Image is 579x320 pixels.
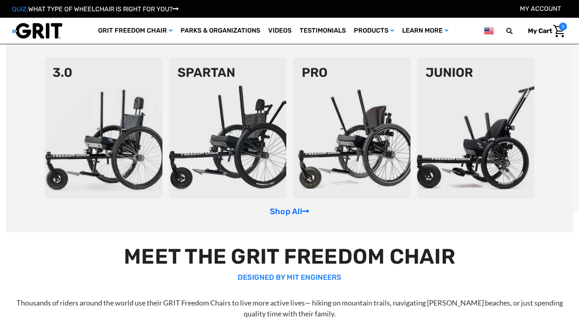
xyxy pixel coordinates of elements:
[14,244,565,269] h2: MEET THE GRIT FREEDOM CHAIR
[270,206,309,216] a: Shop All
[177,18,264,44] a: Parks & Organizations
[553,25,565,37] img: Cart
[12,5,179,13] a: QUIZ:WHAT TYPE OF WHEELCHAIR IS RIGHT FOR YOU?
[398,18,452,44] a: Learn More
[559,23,567,31] span: 0
[528,27,552,35] span: My Cart
[45,57,162,198] img: 3point0.png
[520,5,561,12] a: Account
[12,23,62,39] img: GRIT All-Terrain Wheelchair and Mobility Equipment
[14,297,565,319] p: Thousands of riders around the world use their GRIT Freedom Chairs to live more active lives— hik...
[484,26,494,36] img: us.png
[12,5,28,13] span: QUIZ:
[169,57,287,198] img: spartan2.png
[510,23,522,39] input: Search
[417,57,535,198] img: junior-chair.png
[293,57,411,198] img: pro-chair.png
[264,18,296,44] a: Videos
[14,272,565,283] p: DESIGNED BY MIT ENGINEERS
[296,18,350,44] a: Testimonials
[94,18,177,44] a: GRIT Freedom Chair
[350,18,398,44] a: Products
[522,23,567,39] a: Cart with 0 items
